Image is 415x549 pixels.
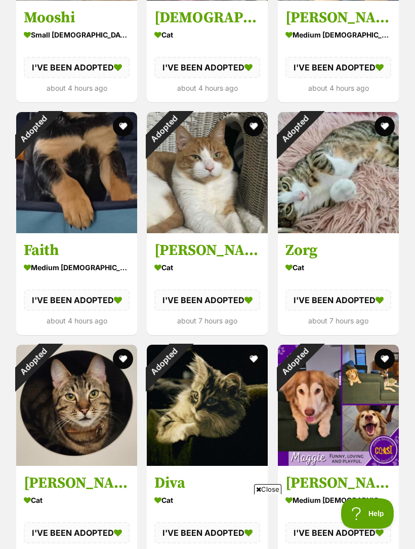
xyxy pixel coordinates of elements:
[24,81,130,95] div: about 4 hours ago
[16,112,137,233] img: Faith
[134,332,194,392] div: Adopted
[147,1,268,102] a: [DEMOGRAPHIC_DATA] Cat I'VE BEEN ADOPTED about 4 hours ago favourite
[24,314,130,327] div: about 4 hours ago
[285,473,391,493] h3: [PERSON_NAME]
[23,498,392,544] iframe: Advertisement
[24,260,130,275] div: medium [DEMOGRAPHIC_DATA] Dog
[278,233,399,335] a: Zorg Cat I'VE BEEN ADOPTED about 7 hours ago favourite
[375,116,395,136] button: favourite
[154,8,260,27] h3: [DEMOGRAPHIC_DATA]
[3,99,63,159] div: Adopted
[147,345,268,466] img: Diva
[16,225,137,235] a: Adopted
[24,493,130,507] div: Cat
[24,289,130,311] div: I'VE BEEN ADOPTED
[16,345,137,466] img: Ollie
[154,260,260,275] div: Cat
[154,289,260,311] div: I'VE BEEN ADOPTED
[278,1,399,102] a: [PERSON_NAME] medium [DEMOGRAPHIC_DATA] Dog I'VE BEEN ADOPTED about 4 hours ago favourite
[16,1,137,102] a: Mooshi small [DEMOGRAPHIC_DATA] Dog I'VE BEEN ADOPTED about 4 hours ago favourite
[154,57,260,78] div: I'VE BEEN ADOPTED
[24,8,130,27] h3: Mooshi
[285,260,391,275] div: Cat
[285,314,391,327] div: about 7 hours ago
[285,493,391,507] div: medium [DEMOGRAPHIC_DATA] Dog
[375,349,395,369] button: favourite
[265,99,325,159] div: Adopted
[147,225,268,235] a: Adopted
[285,289,391,311] div: I'VE BEEN ADOPTED
[244,116,264,136] button: favourite
[154,241,260,260] h3: [PERSON_NAME]
[278,345,399,466] img: Maggie
[154,81,260,95] div: about 4 hours ago
[265,332,325,392] div: Adopted
[254,484,281,494] span: Close
[16,233,137,335] a: Faith medium [DEMOGRAPHIC_DATA] Dog I'VE BEEN ADOPTED about 4 hours ago favourite
[244,349,264,369] button: favourite
[278,458,399,468] a: Adopted
[285,57,391,78] div: I'VE BEEN ADOPTED
[154,493,260,507] div: Cat
[134,99,194,159] div: Adopted
[285,81,391,95] div: about 4 hours ago
[147,112,268,233] img: Frank
[278,112,399,233] img: Zorg
[147,233,268,335] a: [PERSON_NAME] Cat I'VE BEEN ADOPTED about 7 hours ago favourite
[24,27,130,42] div: small [DEMOGRAPHIC_DATA] Dog
[285,8,391,27] h3: [PERSON_NAME]
[154,27,260,42] div: Cat
[147,458,268,468] a: Adopted
[113,116,133,136] button: favourite
[113,349,133,369] button: favourite
[3,332,63,392] div: Adopted
[285,241,391,260] h3: Zorg
[154,473,260,493] h3: Diva
[24,57,130,78] div: I'VE BEEN ADOPTED
[341,498,395,529] iframe: Help Scout Beacon - Open
[154,314,260,327] div: about 7 hours ago
[278,225,399,235] a: Adopted
[24,473,130,493] h3: [PERSON_NAME]
[16,458,137,468] a: Adopted
[285,27,391,42] div: medium [DEMOGRAPHIC_DATA] Dog
[24,241,130,260] h3: Faith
